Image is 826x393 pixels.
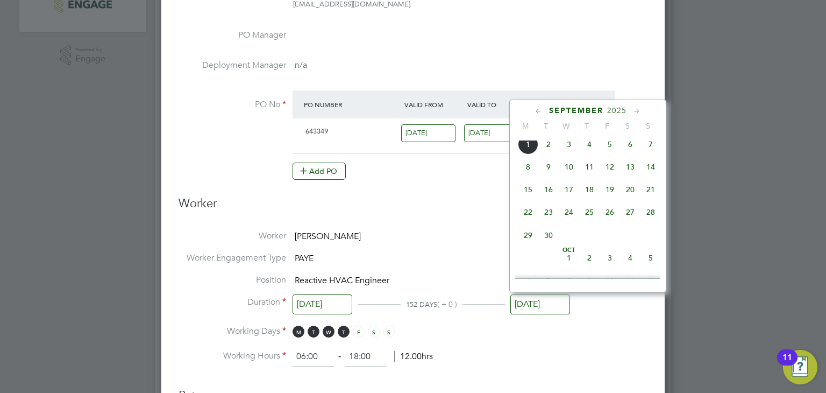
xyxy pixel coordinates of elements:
span: 23 [538,202,559,222]
input: Select one [293,294,352,314]
span: [PERSON_NAME] [295,231,361,242]
span: Reactive HVAC Engineer [295,275,389,286]
span: 643349 [305,127,328,136]
span: 17 [559,179,579,200]
span: 25 [579,202,600,222]
span: 7 [640,134,661,155]
span: 3 [559,134,579,155]
span: September [549,106,603,115]
span: T [536,121,556,131]
span: F [353,326,365,338]
button: Add PO [293,163,346,180]
button: Open Resource Center, 11 new notifications [783,350,817,384]
label: PO No [179,99,286,110]
span: 10 [559,157,579,177]
span: S [368,326,380,338]
span: 10 [600,270,620,291]
span: 19 [600,179,620,200]
span: 30 [538,225,559,245]
span: 4 [620,248,640,268]
div: 11 [782,357,792,371]
span: 12.00hrs [394,351,433,362]
span: 8 [559,270,579,291]
span: 7 [538,270,559,291]
span: 12 [600,157,620,177]
span: 9 [538,157,559,177]
span: 29 [518,225,538,245]
span: 8 [518,157,538,177]
span: M [293,326,304,338]
span: 5 [600,134,620,155]
span: M [515,121,536,131]
span: 152 DAYS [406,300,437,309]
span: 9 [579,270,600,291]
span: 12 [640,270,661,291]
span: W [556,121,576,131]
div: Expiry [527,95,590,114]
span: 2 [579,248,600,268]
span: W [323,326,334,338]
span: 1 [559,248,579,268]
span: ‐ [336,351,343,362]
span: 6 [620,134,640,155]
span: PAYE [295,253,314,264]
span: S [638,121,658,131]
label: Duration [179,297,286,308]
span: 11 [579,157,600,177]
span: 6 [518,270,538,291]
h3: Worker [179,196,647,220]
span: 15 [518,179,538,200]
label: Working Days [179,326,286,337]
label: Worker Engagement Type [179,252,286,264]
span: 3 [600,248,620,268]
span: T [338,326,350,338]
input: Select one [510,294,570,314]
label: Deployment Manager [179,60,286,71]
label: Position [179,275,286,286]
span: 16 [538,179,559,200]
span: 28 [640,202,661,222]
span: 20 [620,179,640,200]
span: F [597,121,617,131]
span: 13 [620,157,640,177]
span: 11 [620,270,640,291]
input: Select one [464,124,518,142]
label: Worker [179,230,286,242]
span: S [617,121,638,131]
label: Working Hours [179,350,286,362]
span: 4 [579,134,600,155]
span: 18 [579,179,600,200]
span: S [383,326,395,338]
input: Select one [401,124,455,142]
span: 2025 [607,106,626,115]
span: 27 [620,202,640,222]
div: Valid To [465,95,528,114]
span: 14 [640,157,661,177]
span: 5 [640,248,661,268]
input: 08:00 [293,347,334,367]
span: 21 [640,179,661,200]
span: n/a [295,60,307,71]
span: 22 [518,202,538,222]
div: PO Number [301,95,402,114]
span: 2 [538,134,559,155]
span: ( + 0 ) [437,299,457,309]
div: Valid From [402,95,465,114]
span: 1 [518,134,538,155]
span: 26 [600,202,620,222]
span: 24 [559,202,579,222]
span: Oct [559,248,579,253]
span: T [308,326,319,338]
span: T [576,121,597,131]
label: PO Manager [179,30,286,41]
input: 17:00 [345,347,387,367]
